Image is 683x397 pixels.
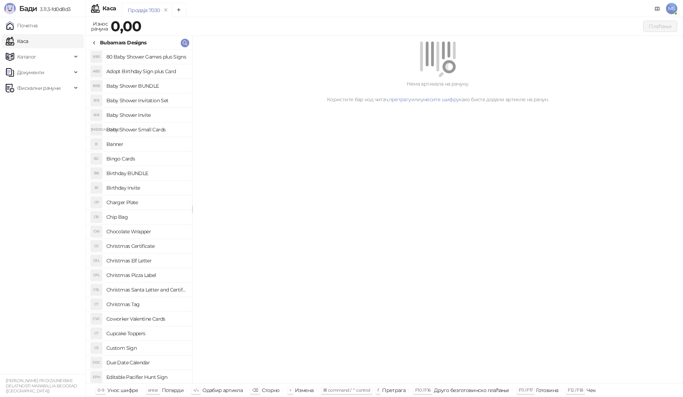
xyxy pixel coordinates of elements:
h4: 80 Baby Shower Games plus Signs [106,51,186,62]
h4: Christmas Certificate [106,240,186,252]
h4: Christmas Santa Letter and Certificate [106,284,186,295]
a: Каса [6,34,28,48]
div: 8BS [91,51,102,62]
div: CW [91,226,102,237]
h4: Chip Bag [106,211,186,223]
div: Каса [102,6,116,11]
h4: Custom Sign [106,342,186,354]
img: Logo [4,3,16,14]
span: ⌫ [252,387,258,393]
div: BSB [91,80,102,92]
div: Одабир артикла [202,386,243,395]
div: CT [91,328,102,339]
h4: Bingo Cards [106,153,186,164]
div: CSL [91,284,102,295]
button: remove [161,7,170,13]
div: Потврди [162,386,184,395]
div: CP [91,197,102,208]
span: f [377,387,378,393]
span: 0-9 [97,387,104,393]
div: Измена [295,386,313,395]
span: enter [148,387,158,393]
span: Каталог [17,50,36,64]
span: 3.11.3-fd0d8d3 [37,6,70,12]
span: F12 / F18 [568,387,583,393]
h4: Editable Pacifier Hunt Sign [106,371,186,383]
div: BI [91,182,102,194]
span: Бади [19,4,37,13]
div: [MEDICAL_DATA] [91,124,102,135]
div: BC [91,153,102,164]
span: MS [666,3,677,14]
h4: Cupcake Toppers [106,328,186,339]
div: B [91,138,102,150]
h4: Chocolate Wrapper [106,226,186,237]
div: CPL [91,270,102,281]
a: претрагу [389,96,411,103]
a: Документација [652,3,663,14]
h4: Baby Shower Small Cards [106,124,186,135]
div: Bubamara Designs [100,39,147,47]
h4: Coworker Valentine Cards [106,313,186,325]
div: Чек [587,386,595,395]
h4: Baby Shower BUNDLE [106,80,186,92]
button: Плаћање [643,21,677,32]
a: унесите шифру [421,96,459,103]
span: F10 / F16 [415,387,430,393]
a: Почетна [6,18,38,33]
span: + [289,387,291,393]
div: CC [91,240,102,252]
h4: Charger Plate [106,197,186,208]
span: Документи [17,65,44,80]
h4: Due Date Calendar [106,357,186,368]
div: Сторно [262,386,280,395]
h4: Banner [106,138,186,150]
div: DDC [91,357,102,368]
h4: Birthday Invite [106,182,186,194]
div: Претрага [382,386,406,395]
div: Продаја 7030 [128,6,160,14]
h4: Baby Shower Invitation Set [106,95,186,106]
div: ABS [91,66,102,77]
button: Add tab [172,3,186,17]
span: ⌘ command / ⌃ control [323,387,370,393]
span: ↑/↓ [193,387,199,393]
div: CS [91,342,102,354]
small: [PERSON_NAME] PR DIZAJNERSKE DELATNOSTI MARABILLIA BEOGRAD ([GEOGRAPHIC_DATA]) [6,378,77,393]
div: BSI [91,95,102,106]
h4: Birthday BUNDLE [106,168,186,179]
span: F11 / F17 [519,387,533,393]
div: EPH [91,371,102,383]
div: Нема артикала на рачуну. Користите бар код читач, или како бисте додали артикле на рачун. [201,80,674,103]
div: CVC [91,313,102,325]
div: CEL [91,255,102,266]
span: Фискални рачуни [17,81,60,95]
h4: Christmas Pizza Label [106,270,186,281]
h4: Baby Shower Invite [106,109,186,121]
div: Готовина [536,386,558,395]
h4: Christmas Elf Letter [106,255,186,266]
div: Друго безготовинско плаћање [434,386,509,395]
div: CB [91,211,102,223]
strong: 0,00 [111,17,141,35]
div: grid [86,50,192,383]
div: BSI [91,109,102,121]
div: BB [91,168,102,179]
div: Износ рачуна [90,19,109,33]
h4: Adopt Birthday Sign plus Card [106,66,186,77]
h4: Christmas Tag [106,299,186,310]
div: CT [91,299,102,310]
div: Унос шифре [107,386,138,395]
